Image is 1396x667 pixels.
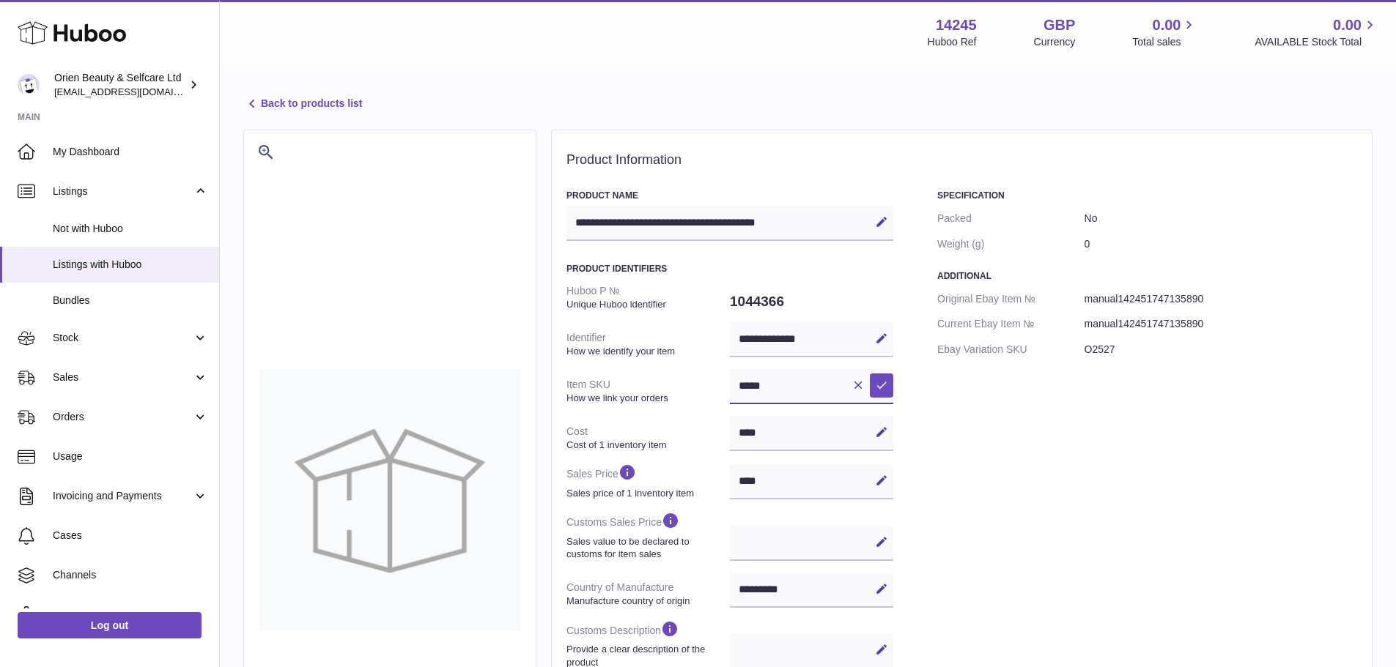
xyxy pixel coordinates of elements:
[566,152,1357,168] h2: Product Information
[53,294,208,308] span: Bundles
[1132,35,1197,49] span: Total sales
[730,286,893,317] dd: 1044366
[53,145,208,159] span: My Dashboard
[53,185,193,198] span: Listings
[1085,206,1357,231] dd: No
[566,595,726,608] strong: Manufacture country of origin
[53,529,208,543] span: Cases
[53,258,208,272] span: Listings with Huboo
[937,311,1085,337] dt: Current Ebay Item №
[259,369,521,631] img: no-photo-large.jpg
[566,439,726,452] strong: Cost of 1 inventory item
[1034,35,1076,49] div: Currency
[1085,337,1357,362] dd: O2527
[937,337,1085,362] dt: Ebay Variation SKU
[937,231,1085,257] dt: Weight (g)
[566,487,726,500] strong: Sales price of 1 inventory item
[1333,15,1362,35] span: 0.00
[54,86,215,97] span: [EMAIL_ADDRESS][DOMAIN_NAME]
[936,15,977,35] strong: 14245
[53,370,193,384] span: Sales
[566,505,730,566] dt: Customs Sales Price
[53,410,193,424] span: Orders
[1255,35,1378,49] span: AVAILABLE Stock Total
[1085,311,1357,337] dd: manual142451747135890
[566,263,893,275] h3: Product Identifiers
[937,190,1357,201] h3: Specification
[566,278,730,316] dt: Huboo P №
[566,190,893,201] h3: Product Name
[566,392,726,405] strong: How we link your orders
[566,457,730,505] dt: Sales Price
[1132,15,1197,49] a: 0.00 Total sales
[1255,15,1378,49] a: 0.00 AVAILABLE Stock Total
[53,331,193,345] span: Stock
[1153,15,1181,35] span: 0.00
[928,35,977,49] div: Huboo Ref
[1085,231,1357,257] dd: 0
[54,71,186,99] div: Orien Beauty & Selfcare Ltd
[53,489,193,503] span: Invoicing and Payments
[18,74,40,96] img: Jc.duenasmilian@orientrade.com
[566,345,726,358] strong: How we identify your item
[566,419,730,457] dt: Cost
[566,325,730,363] dt: Identifier
[53,222,208,236] span: Not with Huboo
[1085,286,1357,312] dd: manual142451747135890
[53,450,208,463] span: Usage
[566,298,726,311] strong: Unique Huboo identifier
[937,286,1085,312] dt: Original Ebay Item №
[243,95,362,113] a: Back to products list
[18,612,202,638] a: Log out
[53,568,208,582] span: Channels
[1044,15,1075,35] strong: GBP
[937,206,1085,231] dt: Packed
[53,608,208,622] span: Settings
[937,270,1357,282] h3: Additional
[566,372,730,410] dt: Item SKU
[566,535,726,561] strong: Sales value to be declared to customs for item sales
[566,575,730,613] dt: Country of Manufacture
